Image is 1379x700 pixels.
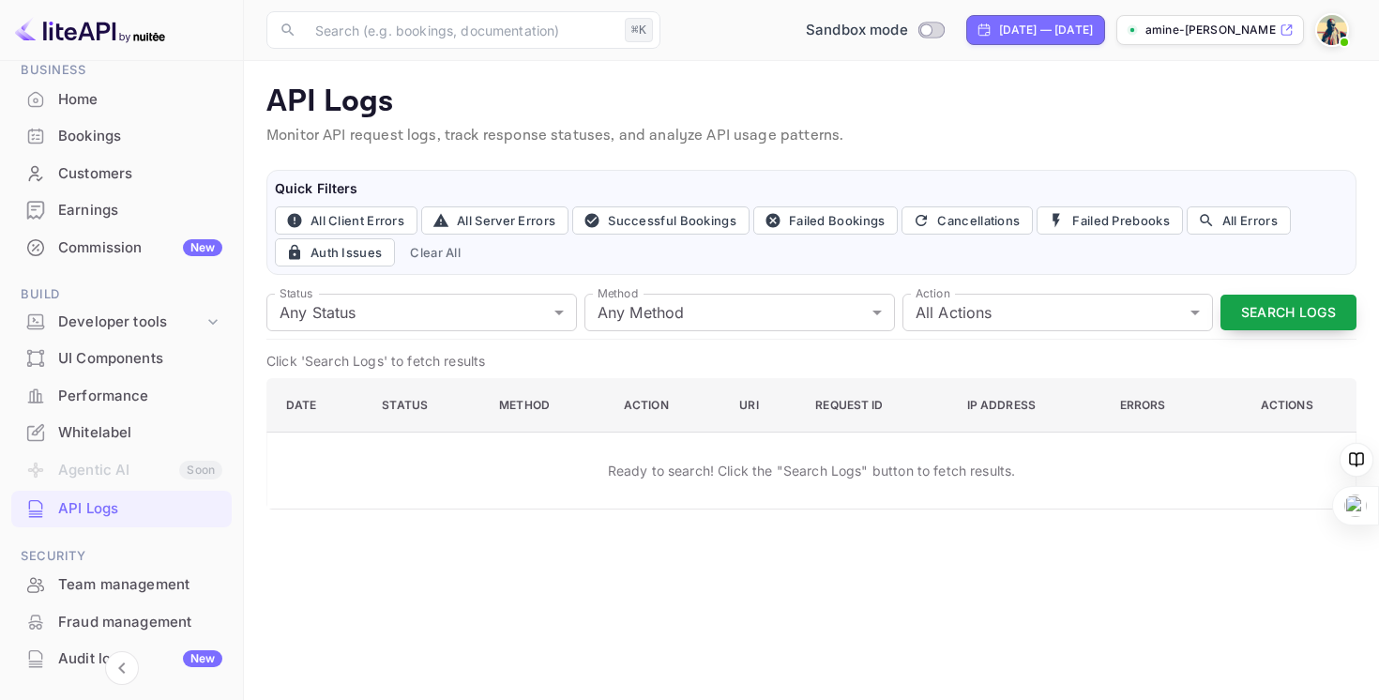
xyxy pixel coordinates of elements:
[916,285,950,301] label: Action
[11,82,232,118] div: Home
[806,20,908,41] span: Sandbox mode
[11,378,232,413] a: Performance
[625,18,653,42] div: ⌘K
[402,238,468,266] button: Clear All
[11,118,232,153] a: Bookings
[952,379,1105,433] th: IP Address
[367,379,484,433] th: Status
[1221,379,1356,433] th: Actions
[572,206,750,235] button: Successful Bookings
[598,285,638,301] label: Method
[11,641,232,677] div: Audit logsNew
[183,650,222,667] div: New
[421,206,568,235] button: All Server Errors
[58,237,222,259] div: Commission
[1317,15,1347,45] img: Amine Saoudi-Hassani
[11,156,232,192] div: Customers
[484,379,609,433] th: Method
[304,11,617,49] input: Search (e.g. bookings, documentation)
[58,574,222,596] div: Team management
[902,206,1033,235] button: Cancellations
[11,192,232,227] a: Earnings
[105,651,139,685] button: Collapse navigation
[753,206,899,235] button: Failed Bookings
[724,379,800,433] th: URI
[11,118,232,155] div: Bookings
[58,386,222,407] div: Performance
[11,604,232,639] a: Fraud management
[999,22,1093,38] div: [DATE] — [DATE]
[11,82,232,116] a: Home
[11,567,232,601] a: Team management
[15,15,165,45] img: LiteAPI logo
[11,284,232,305] span: Build
[183,239,222,256] div: New
[58,312,204,333] div: Developer tools
[1220,295,1356,331] button: Search Logs
[58,200,222,221] div: Earnings
[58,163,222,185] div: Customers
[11,230,232,266] div: CommissionNew
[11,378,232,415] div: Performance
[58,612,222,633] div: Fraud management
[58,422,222,444] div: Whitelabel
[11,341,232,377] div: UI Components
[11,341,232,375] a: UI Components
[11,491,232,525] a: API Logs
[280,285,312,301] label: Status
[58,126,222,147] div: Bookings
[58,498,222,520] div: API Logs
[266,125,1356,147] p: Monitor API request logs, track response statuses, and analyze API usage patterns.
[11,604,232,641] div: Fraud management
[11,306,232,339] div: Developer tools
[58,348,222,370] div: UI Components
[267,379,368,433] th: Date
[275,178,1348,199] h6: Quick Filters
[11,546,232,567] span: Security
[11,641,232,676] a: Audit logsNew
[275,238,395,266] button: Auth Issues
[800,379,951,433] th: Request ID
[1105,379,1222,433] th: Errors
[902,294,1213,331] div: All Actions
[11,156,232,190] a: Customers
[608,461,1016,480] p: Ready to search! Click the "Search Logs" button to fetch results.
[609,379,724,433] th: Action
[1037,206,1183,235] button: Failed Prebooks
[1187,206,1291,235] button: All Errors
[58,648,222,670] div: Audit logs
[11,60,232,81] span: Business
[266,351,1356,371] p: Click 'Search Logs' to fetch results
[266,84,1356,121] p: API Logs
[266,294,577,331] div: Any Status
[11,415,232,451] div: Whitelabel
[275,206,417,235] button: All Client Errors
[11,491,232,527] div: API Logs
[11,230,232,265] a: CommissionNew
[11,415,232,449] a: Whitelabel
[11,567,232,603] div: Team management
[58,89,222,111] div: Home
[1145,22,1276,38] p: amine-[PERSON_NAME]-l...
[584,294,895,331] div: Any Method
[11,192,232,229] div: Earnings
[798,20,951,41] div: Switch to Production mode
